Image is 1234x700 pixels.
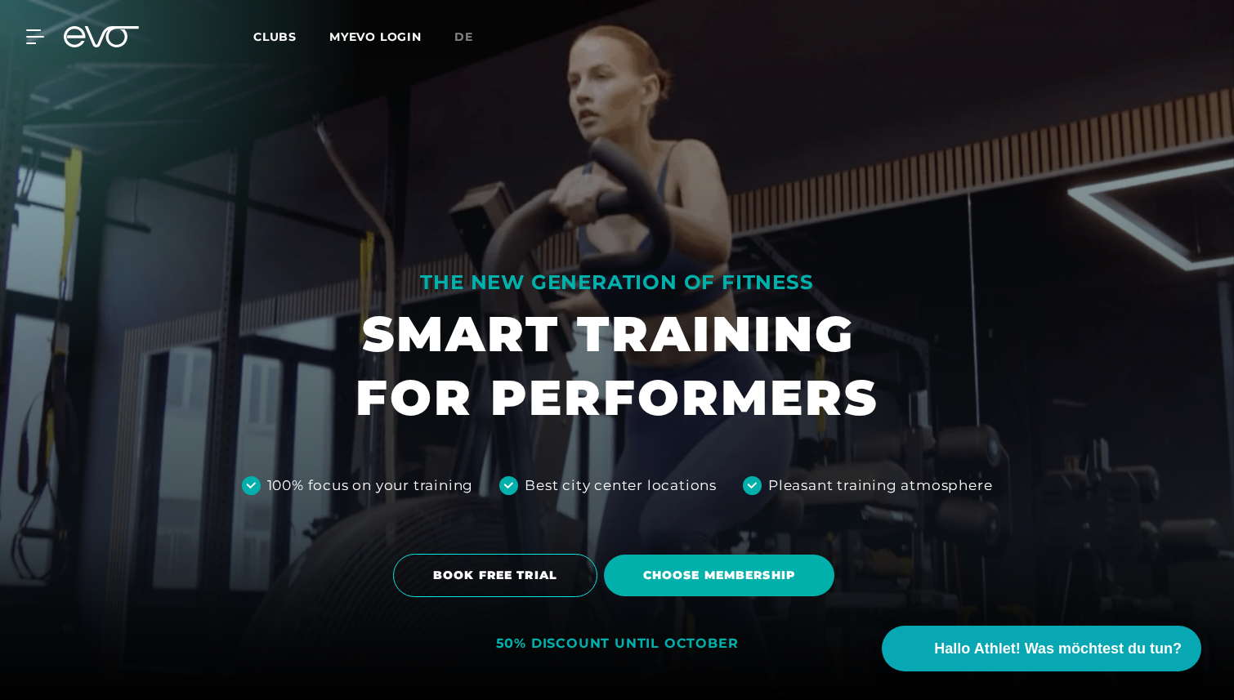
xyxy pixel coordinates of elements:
[454,28,493,47] a: de
[768,475,992,497] div: Pleasant training atmosphere
[496,635,739,653] div: 50% DISCOUNT UNTIL OCTOBER
[604,542,841,609] a: Choose membership
[355,270,879,296] div: THE NEW GENERATION OF FITNESS
[433,567,557,584] span: BOOK FREE TRIAL
[393,542,604,609] a: BOOK FREE TRIAL
[882,626,1201,671] button: Hallo Athlet! Was möchtest du tun?
[253,29,329,44] a: Clubs
[525,475,717,497] div: Best city center locations
[355,302,879,430] h1: SMART TRAINING FOR PERFORMERS
[253,29,297,44] span: Clubs
[267,475,474,497] div: 100% focus on your training
[643,567,795,584] span: Choose membership
[934,638,1182,660] span: Hallo Athlet! Was möchtest du tun?
[329,29,422,44] a: MYEVO LOGIN
[454,29,473,44] span: de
